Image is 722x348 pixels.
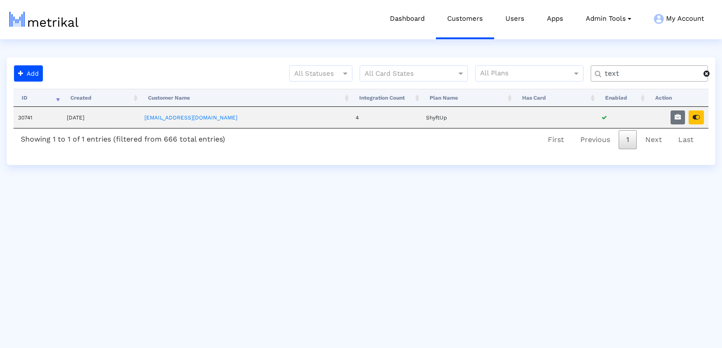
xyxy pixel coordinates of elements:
td: 30741 [14,107,62,128]
td: ShyftUp [421,107,514,128]
th: Created: activate to sort column ascending [62,89,140,107]
a: First [540,130,572,149]
a: 1 [619,130,637,149]
img: metrical-logo-light.png [9,12,79,27]
a: Last [671,130,701,149]
th: Has Card: activate to sort column ascending [514,89,597,107]
a: Previous [573,130,618,149]
img: my-account-menu-icon.png [654,14,664,24]
th: Integration Count: activate to sort column ascending [351,89,421,107]
th: Action [647,89,708,107]
input: All Card States [365,68,447,80]
td: 4 [351,107,421,128]
button: Add [14,65,43,82]
input: Customer Name [598,69,703,78]
th: Enabled: activate to sort column ascending [597,89,647,107]
input: All Plans [480,68,574,80]
a: Next [638,130,670,149]
div: Showing 1 to 1 of 1 entries (filtered from 666 total entries) [14,128,232,147]
th: Customer Name: activate to sort column ascending [140,89,351,107]
th: Plan Name: activate to sort column ascending [421,89,514,107]
td: [DATE] [62,107,140,128]
th: ID: activate to sort column ascending [14,89,62,107]
a: [EMAIL_ADDRESS][DOMAIN_NAME] [144,114,237,121]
